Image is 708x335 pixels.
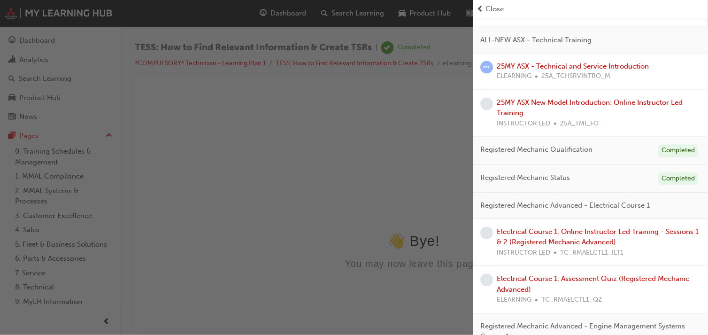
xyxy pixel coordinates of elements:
span: Close [486,4,504,15]
span: ELEARNING [497,295,532,306]
a: Electrical Course 1: Assessment Quiz (Registered Mechanic Advanced) [497,275,690,294]
a: 25MY ASX - Technical and Service Introduction [497,62,649,70]
a: Electrical Course 1: Online Instructor Led Training - Sessions 1 & 2 (Registered Mechanic Advanced) [497,228,699,247]
span: ALL-NEW ASX - Technical Training [481,35,592,46]
span: 25A_TMI_FO [561,119,599,130]
span: Registered Mechanic Qualification [481,145,593,156]
span: 25A_TCHSRVINTRO_M [542,71,611,82]
span: learningRecordVerb_NONE-icon [481,227,493,240]
span: Registered Mechanic Status [481,173,570,184]
span: ELEARNING [497,71,532,82]
span: INSTRUCTOR LED [497,248,551,259]
div: Completed [659,173,699,186]
div: Completed [659,145,699,157]
div: 👋 Bye! [4,141,539,157]
div: You may now leave this page. [4,167,539,178]
span: prev-icon [477,4,484,15]
a: 25MY ASX New Model Introduction: Online Instructor Led Training [497,99,683,118]
span: learningRecordVerb_NONE-icon [481,98,493,110]
span: TC_RMAELCTL1_ILT1 [561,248,624,259]
span: Registered Mechanic Advanced - Electrical Course 1 [481,201,650,211]
span: INSTRUCTOR LED [497,119,551,130]
span: learningRecordVerb_NONE-icon [481,274,493,287]
span: learningRecordVerb_ATTEMPT-icon [481,61,493,74]
button: prev-iconClose [477,4,704,15]
span: TC_RMAELCTL1_QZ [542,295,602,306]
